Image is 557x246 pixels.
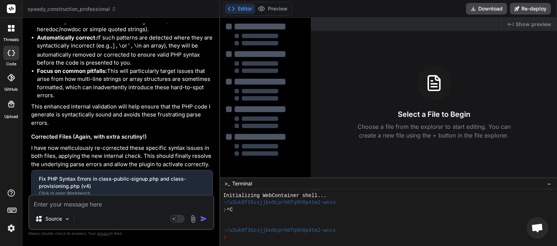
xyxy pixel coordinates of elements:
img: Pick Models [64,216,70,222]
h3: Corrected Files (Again, with extra scrutiny!) [31,133,213,141]
p: Choose a file from the explorer to start editing. You can create a new file using the + button in... [353,122,515,140]
li: This will particularly target issues that arise from how multi-line strings or array structures a... [37,67,213,100]
span: ~/u3uk0f35zsjjbn9cprh6fq9h0p4tm2-wnxx [223,199,335,206]
p: I have now meticulously re-corrected these specific syntax issues in both files, applying the new... [31,144,213,169]
span: − [547,180,551,187]
span: >_ [224,180,230,187]
span: speedy_construction_professional [28,5,116,13]
div: Click to open Workbench [39,190,205,196]
span: Terminal [232,180,252,187]
button: Editor [225,4,255,14]
span: Initializing WebContainer shell... [223,192,326,199]
span: ~/u3uk0f35zsjjbn9cprh6fq9h0p4tm2-wnxx [223,227,335,234]
label: threads [3,37,19,43]
img: settings [5,222,17,234]
a: Open chat [527,217,548,239]
label: code [6,61,16,67]
span: ^C [227,206,233,213]
button: Re-deploy [510,3,551,15]
p: Always double-check its answers. Your in Bind [28,230,214,237]
strong: Focus on common pitfalls: [37,67,107,74]
strong: Automatically correct: [37,34,97,41]
code: ],\ [112,43,122,49]
span: Show preview [516,21,551,28]
button: − [546,178,553,189]
span: privacy [97,231,110,235]
button: Fix PHP Syntax Errors in class-public-signup.php and class-provisioning.php (v4)Click to open Wor... [32,170,212,201]
img: icon [200,215,207,222]
button: Download [466,3,507,15]
li: If such patterns are detected where they are syntactically incorrect (ee.g., or in an array), the... [37,34,213,67]
h3: Select a File to Begin [398,109,470,119]
label: Upload [4,114,18,120]
button: Preview [255,4,290,14]
p: Source [45,215,62,222]
label: GitHub [4,86,18,93]
img: attachment [189,215,197,223]
code: ',\ [127,43,137,49]
span: ❯ [223,234,227,241]
p: This enhanced internal validation will help ensure that the PHP code I generate is syntactically ... [31,103,213,127]
span: ❯ [223,206,227,213]
div: Fix PHP Syntax Errors in class-public-signup.php and class-provisioning.php (v4) [39,175,205,190]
